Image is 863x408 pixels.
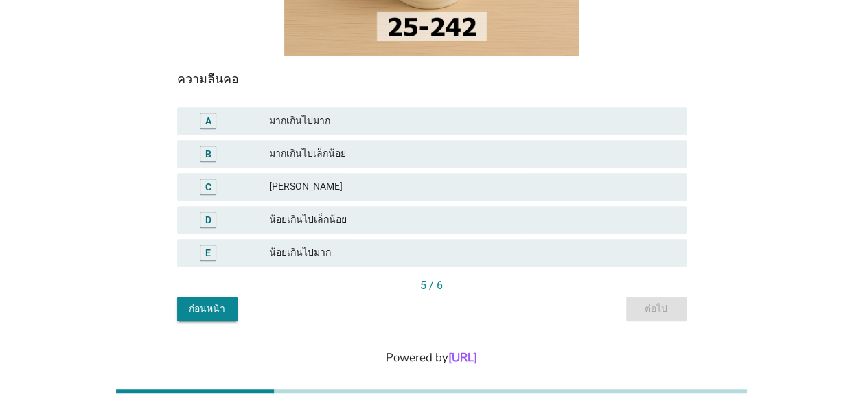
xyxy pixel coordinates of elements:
div: D [205,212,211,227]
div: A [205,113,211,128]
div: ก่อนหน้า [188,302,227,316]
div: 5 / 6 [177,277,687,294]
a: [URL] [448,350,477,365]
div: Powered by [16,349,847,366]
div: น้อยเกินไปเล็กน้อย [269,212,676,228]
div: [PERSON_NAME] [269,179,676,195]
div: C [205,179,211,194]
div: B [205,146,211,161]
div: E [205,245,211,260]
div: มากเกินไปเล็กน้อย [269,146,676,162]
div: มากเกินไปมาก [269,113,676,129]
div: ความลื่นคอ [177,69,687,88]
div: น้อยเกินไปมาก [269,245,676,261]
button: ก่อนหน้า [177,297,238,321]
